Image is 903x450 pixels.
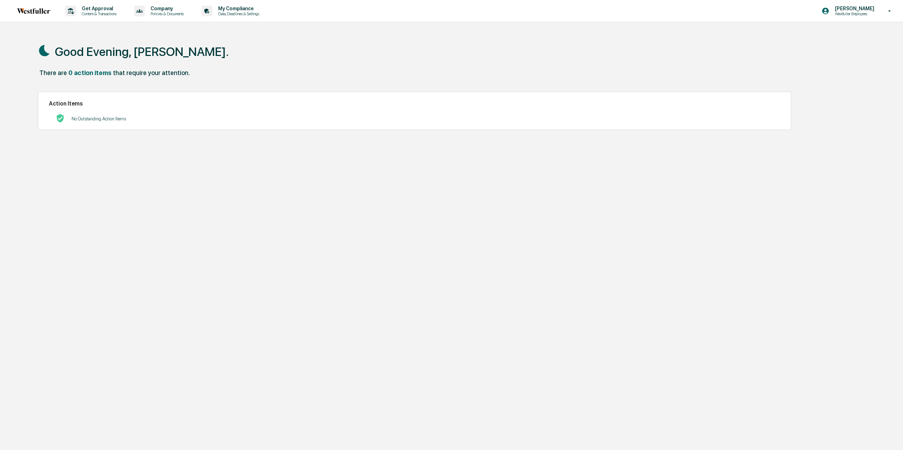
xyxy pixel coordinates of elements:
[56,114,64,123] img: No Actions logo
[113,69,190,76] div: that require your attention.
[39,69,67,76] div: There are
[829,11,878,16] p: Westfuller Employees
[829,6,878,11] p: [PERSON_NAME]
[76,6,120,11] p: Get Approval
[49,100,780,107] h2: Action Items
[55,45,229,59] h1: Good Evening, [PERSON_NAME].
[68,69,112,76] div: 0 action items
[212,11,263,16] p: Data, Deadlines & Settings
[76,11,120,16] p: Content & Transactions
[145,6,187,11] p: Company
[17,8,51,14] img: logo
[145,11,187,16] p: Policies & Documents
[212,6,263,11] p: My Compliance
[72,116,126,121] p: No Outstanding Action Items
